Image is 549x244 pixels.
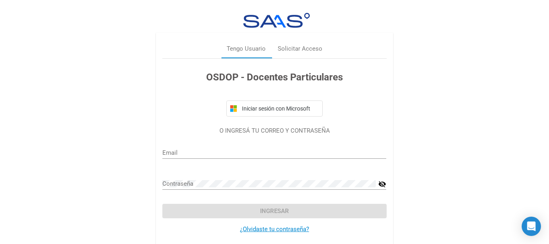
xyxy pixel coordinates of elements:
[522,217,541,236] div: Open Intercom Messenger
[240,105,319,112] span: Iniciar sesión con Microsoft
[278,44,322,53] div: Solicitar Acceso
[240,226,309,233] a: ¿Olvidaste tu contraseña?
[226,100,323,117] button: Iniciar sesión con Microsoft
[162,70,386,84] h3: OSDOP - Docentes Particulares
[162,204,386,218] button: Ingresar
[260,207,289,215] span: Ingresar
[162,126,386,135] p: O INGRESÁ TU CORREO Y CONTRASEÑA
[378,179,386,189] mat-icon: visibility_off
[227,44,266,53] div: Tengo Usuario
